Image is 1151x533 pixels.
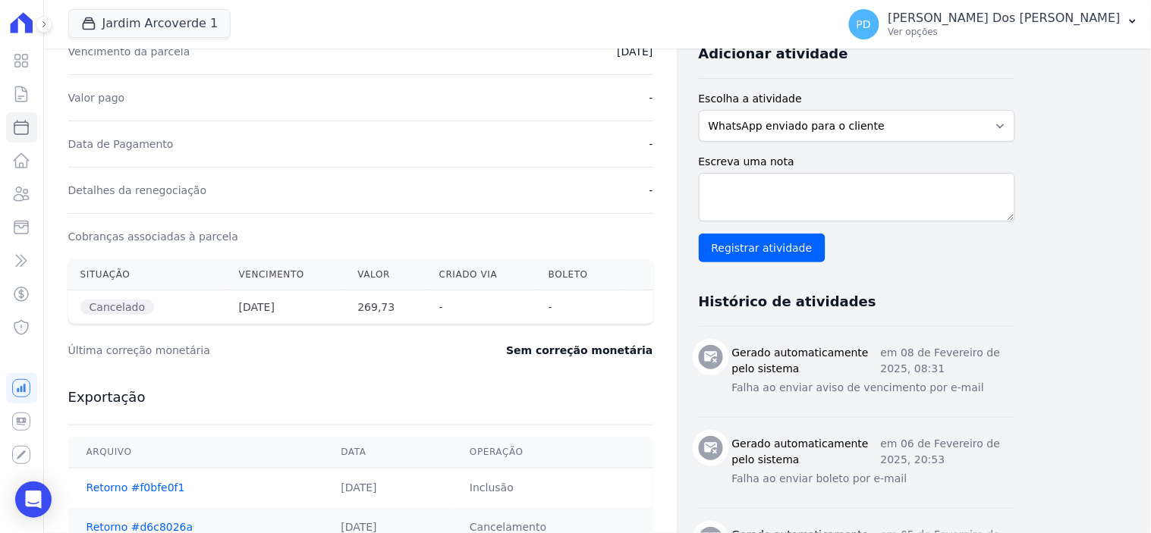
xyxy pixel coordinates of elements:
p: [PERSON_NAME] Dos [PERSON_NAME] [888,11,1121,26]
h3: Gerado automaticamente pelo sistema [732,436,881,468]
p: Ver opções [888,26,1121,38]
label: Escolha a atividade [699,91,1015,107]
dt: Valor pago [68,90,125,105]
h3: Gerado automaticamente pelo sistema [732,345,881,377]
button: PD [PERSON_NAME] Dos [PERSON_NAME] Ver opções [837,3,1151,45]
input: Registrar atividade [699,234,826,262]
dt: Cobranças associadas à parcela [68,229,238,244]
dd: Sem correção monetária [506,343,653,358]
th: Arquivo [68,437,323,469]
dt: Data de Pagamento [68,136,174,152]
th: Criado via [427,259,536,290]
h3: Adicionar atividade [699,45,848,63]
th: - [536,290,621,325]
th: Data [322,437,451,469]
span: PD [857,19,871,30]
dd: [DATE] [617,44,653,59]
dt: Última correção monetária [68,343,414,358]
label: Escreva uma nota [699,154,1015,170]
span: Cancelado [80,299,154,315]
button: Jardim Arcoverde 1 [68,9,231,38]
dd: - [649,136,653,152]
dd: - [649,183,653,198]
th: Boleto [536,259,621,290]
th: - [427,290,536,325]
td: Inclusão [451,469,653,509]
h3: Exportação [68,388,653,406]
th: Operação [451,437,653,469]
td: [DATE] [322,469,451,509]
dt: Detalhes da renegociação [68,183,207,198]
div: Open Intercom Messenger [15,481,52,518]
th: Vencimento [227,259,346,290]
h3: Histórico de atividades [699,293,876,311]
a: Retorno #f0bfe0f1 [86,482,185,494]
p: Falha ao enviar boleto por e-mail [732,471,1015,487]
th: Situação [68,259,227,290]
th: Valor [345,259,426,290]
th: 269,73 [345,290,426,325]
p: Falha ao enviar aviso de vencimento por e-mail [732,380,1015,396]
p: em 06 de Fevereiro de 2025, 20:53 [881,436,1015,468]
th: [DATE] [227,290,346,325]
dd: - [649,90,653,105]
dt: Vencimento da parcela [68,44,190,59]
p: em 08 de Fevereiro de 2025, 08:31 [881,345,1015,377]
